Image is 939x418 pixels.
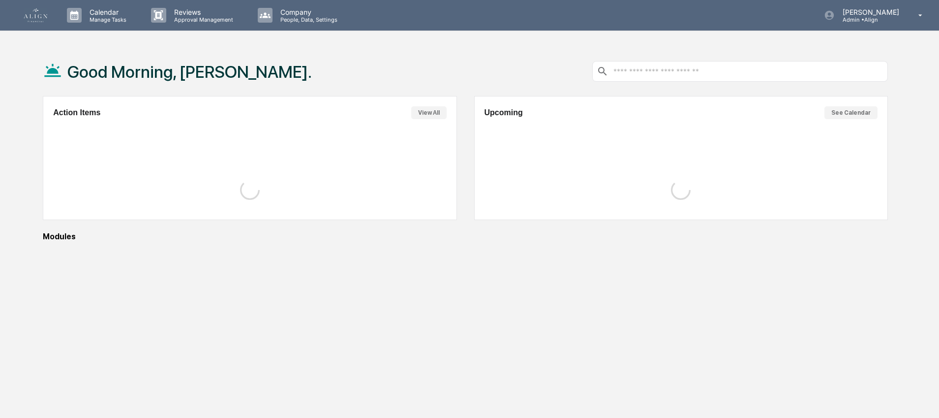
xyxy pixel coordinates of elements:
p: Approval Management [166,16,238,23]
p: Calendar [82,8,131,16]
button: View All [411,106,447,119]
p: [PERSON_NAME] [835,8,904,16]
h1: Good Morning, [PERSON_NAME]. [67,62,312,82]
p: People, Data, Settings [273,16,342,23]
button: See Calendar [824,106,878,119]
p: Manage Tasks [82,16,131,23]
p: Company [273,8,342,16]
p: Admin • Align [835,16,904,23]
img: logo [24,8,47,22]
div: Modules [43,232,888,241]
h2: Upcoming [485,108,523,117]
h2: Action Items [53,108,100,117]
p: Reviews [166,8,238,16]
